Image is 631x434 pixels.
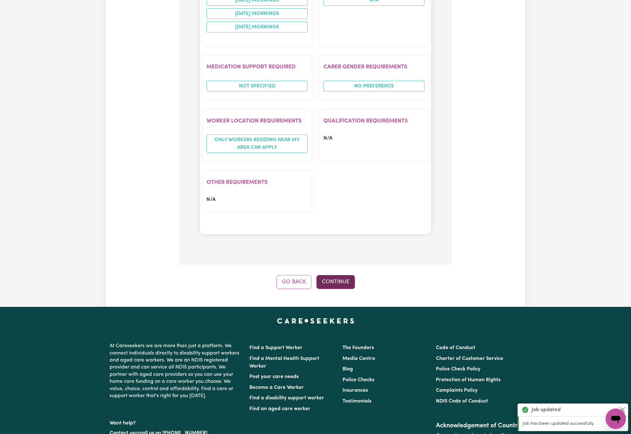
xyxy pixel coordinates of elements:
[436,367,480,372] a: Police Check Policy
[249,406,310,411] a: Find an aged care worker
[436,345,475,350] a: Code of Conduct
[110,340,242,402] p: At Careseekers we are more than just a platform. We connect individuals directly to disability su...
[207,22,308,32] li: [DATE] mornings
[343,388,368,393] a: Insurances
[436,422,521,430] h2: Acknowledgement of Country
[323,81,424,92] span: No preference
[207,118,308,124] h2: Worker location requirements
[343,345,374,350] a: The Founders
[277,318,354,323] a: Careseekers home page
[207,8,308,19] li: [DATE] mornings
[316,275,355,289] button: Continue
[606,409,626,429] iframe: Button to launch messaging window
[207,179,308,186] h2: Other requirements
[249,345,302,350] a: Find a Support Worker
[249,396,324,401] a: Find a disability support worker
[436,377,500,382] a: Protection of Human Rights
[249,356,319,369] a: Find a Mental Health Support Worker
[323,118,424,124] h2: Qualification requirements
[343,367,353,372] a: Blog
[323,136,332,141] span: N/A
[207,197,215,202] span: N/A
[532,406,561,414] strong: Job updated
[276,275,311,289] button: Go Back
[110,417,242,427] p: Want help?
[343,377,374,382] a: Police Checks
[249,374,299,379] a: Post your care needs
[249,385,304,390] a: Become a Care Worker
[207,81,308,92] span: Not specified
[436,399,488,404] a: NDIS Code of Conduct
[207,64,308,70] h2: Medication Support Required
[436,356,503,361] a: Charter of Customer Service
[343,356,375,361] a: Media Centre
[523,420,624,427] p: Job has been updated successfully.
[436,388,478,393] a: Complaints Policy
[343,399,371,404] a: Testimonials
[323,64,424,70] h2: Carer gender requirements
[207,134,308,153] span: Only workers residing near my area can apply
[619,406,626,414] button: Close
